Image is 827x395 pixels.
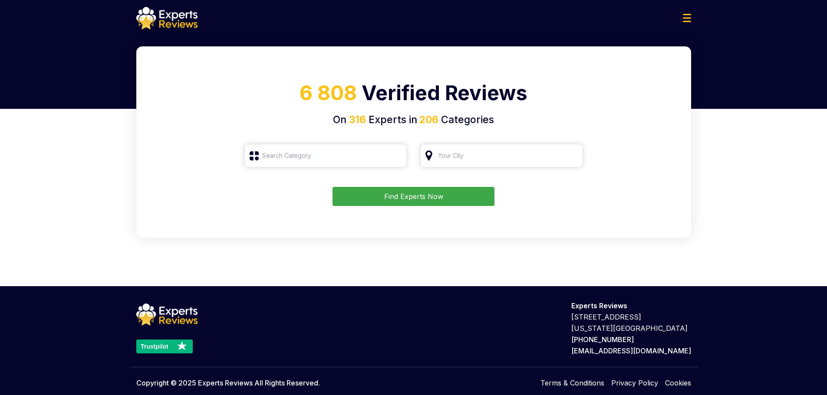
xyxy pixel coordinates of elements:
[147,78,681,112] h1: Verified Reviews
[540,378,604,388] a: Terms & Conditions
[333,187,494,206] button: Find Experts Now
[611,378,658,388] a: Privacy Policy
[571,323,691,334] p: [US_STATE][GEOGRAPHIC_DATA]
[136,340,198,353] a: Trustpilot
[136,378,320,388] p: Copyright © 2025 Experts Reviews All Rights Reserved.
[136,304,198,326] img: logo
[417,114,438,126] span: 206
[244,144,407,167] input: Search Category
[571,345,691,356] p: [EMAIL_ADDRESS][DOMAIN_NAME]
[420,144,583,167] input: Your City
[147,112,681,127] h4: On Experts in Categories
[300,81,357,105] span: 6 808
[571,300,691,311] p: Experts Reviews
[683,14,691,22] img: Menu Icon
[571,311,691,323] p: [STREET_ADDRESS]
[665,378,691,388] a: Cookies
[349,114,366,126] span: 316
[571,334,691,345] p: [PHONE_NUMBER]
[141,343,168,350] text: Trustpilot
[136,7,198,29] img: logo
